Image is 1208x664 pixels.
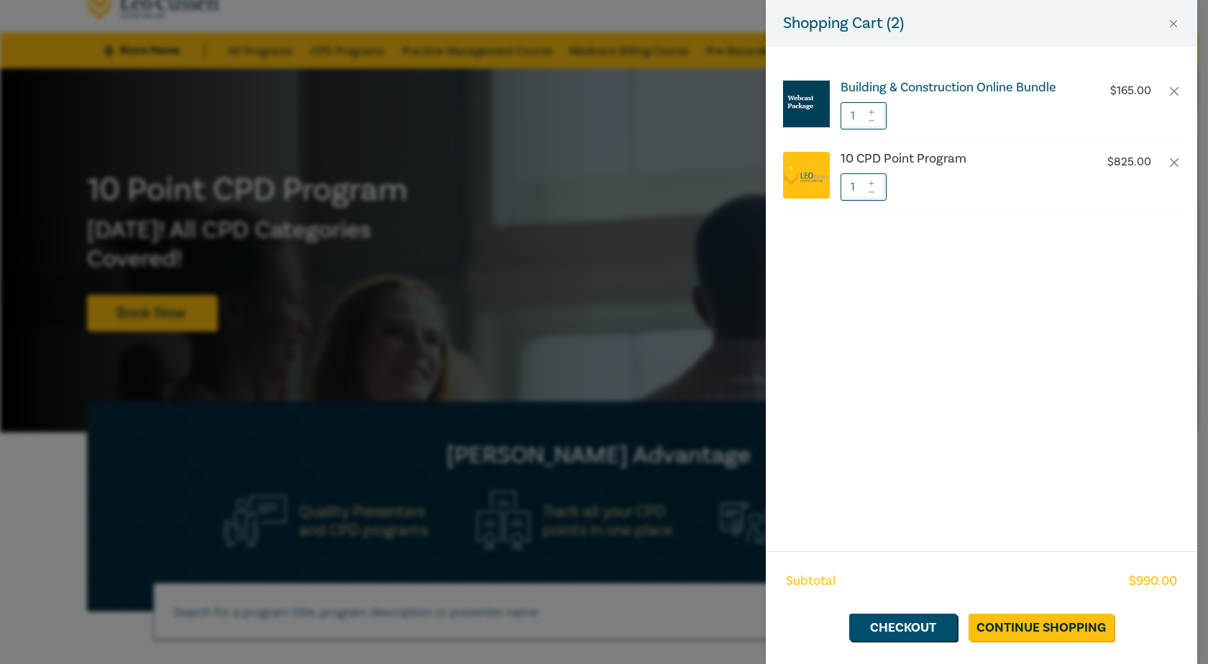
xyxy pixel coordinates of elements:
[786,572,836,591] span: Subtotal
[969,614,1114,641] a: Continue Shopping
[841,173,887,201] input: 1
[1107,155,1151,169] p: $ 825.00
[841,81,1079,95] a: Building & Construction Online Bundle
[1110,84,1151,98] p: $ 165.00
[783,165,830,186] img: logo.png
[1129,572,1177,591] span: $ 990.00
[1167,17,1180,30] button: Close
[841,102,887,129] input: 1
[849,614,957,641] a: Checkout
[783,12,904,35] h5: Shopping Cart ( 2 )
[783,81,830,127] img: Webcast%20Package.jpg
[841,152,1079,166] a: 10 CPD Point Program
